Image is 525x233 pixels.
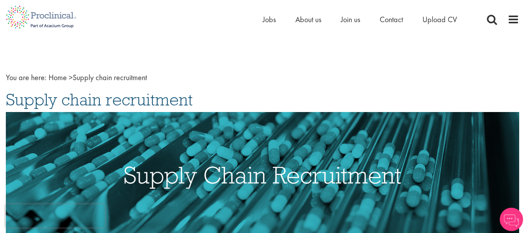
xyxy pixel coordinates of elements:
[49,72,147,82] span: Supply chain recruitment
[263,14,276,25] a: Jobs
[49,72,67,82] a: breadcrumb link to Home
[69,72,73,82] span: >
[295,14,321,25] a: About us
[380,14,403,25] a: Contact
[5,204,105,228] iframe: reCAPTCHA
[6,89,193,110] span: Supply chain recruitment
[422,14,457,25] a: Upload CV
[341,14,360,25] a: Join us
[6,72,47,82] span: You are here:
[500,208,523,231] img: Chatbot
